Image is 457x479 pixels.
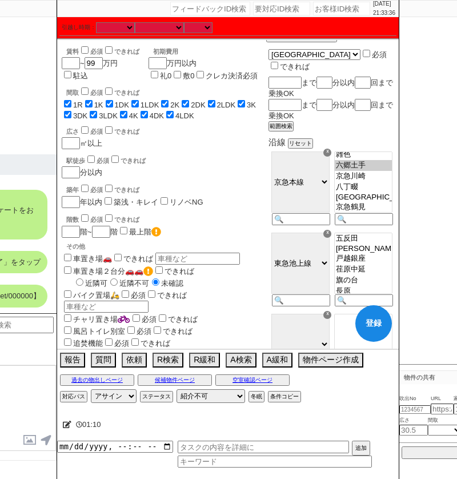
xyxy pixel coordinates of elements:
[66,45,139,56] div: 賃料
[115,101,129,109] label: 1DK
[148,290,155,298] input: できれば
[170,101,179,109] label: 2K
[335,244,392,253] option: [PERSON_NAME]
[372,50,387,59] span: 必須
[157,315,198,324] label: できれば
[151,327,193,336] label: できれば
[226,353,256,368] button: A検索
[131,338,139,346] input: できれば
[373,9,395,18] p: 21:33:36
[90,128,103,135] span: 必須
[152,278,159,286] input: 未確認
[73,101,83,109] label: 1R
[109,157,146,164] label: できれば
[64,266,71,274] input: 車置き場２台分🚗🚗
[90,89,103,96] span: 必須
[335,182,392,193] option: 八丁畷
[155,253,240,265] input: 車種など
[191,101,205,109] label: 2DK
[66,242,266,251] p: その他
[90,186,103,193] span: 必須
[153,353,183,368] button: R検索
[149,43,258,81] div: 万円以内
[335,286,392,297] option: 長原
[160,71,171,80] label: 礼0
[335,213,393,225] input: 🔍
[66,154,266,165] div: 駅徒歩
[431,404,454,414] input: https://suumo.jp/chintai/jnc_000022489271
[335,149,392,160] option: 雑色
[105,87,113,95] input: できれば
[64,338,71,346] input: 追焚機能
[103,216,139,223] label: できれば
[73,279,107,288] label: 近隣可
[62,315,130,324] label: チャリ置き場
[248,391,264,402] button: 冬眠
[62,40,139,81] div: ~ 万円
[64,254,71,261] input: 車置き場🚗
[94,101,103,109] label: 1K
[159,314,166,322] input: できれば
[170,2,250,15] input: フィードバックID検索
[175,111,194,120] label: 4LDK
[272,294,330,306] input: 🔍
[64,290,71,298] input: バイク置場🛵
[335,264,392,275] option: 荏原中延
[142,315,157,324] span: 必須
[253,2,310,15] input: 要対応ID検索
[60,391,87,402] button: 対応パス
[105,46,113,54] input: できれば
[298,353,363,368] button: 物件ページ作成
[268,99,394,121] div: まで 分以内
[272,213,330,225] input: 🔍
[271,62,278,69] input: できれば
[90,216,103,223] span: 必須
[399,425,428,436] input: 30.5
[153,267,194,276] label: できれば
[107,279,149,288] label: 近隣不可
[399,394,431,404] span: 吹出No
[154,326,161,334] input: できれば
[91,353,116,368] button: 質問
[111,155,119,163] input: できれば
[73,111,87,120] label: 3DK
[335,294,393,306] input: 🔍
[178,456,372,468] input: キーワード
[62,291,119,300] label: バイク置場🛵
[268,121,294,131] button: 範囲検索
[288,138,313,149] button: リセット
[155,266,163,274] input: できれば
[206,71,258,80] label: クレカ決済必須
[268,137,286,147] span: 沿線
[247,101,256,109] label: 3K
[323,149,331,157] div: ☓
[189,353,220,368] button: R緩和
[137,327,151,336] span: 必須
[62,154,266,178] div: 分以内
[60,374,134,386] button: 過去の物出しページ
[399,416,428,425] span: 広さ
[215,374,290,386] button: 空室確認ページ
[62,23,96,32] label: 引越し時期：
[105,185,113,192] input: できれば
[268,391,301,402] button: 条件コピー
[82,420,101,429] span: 01:10
[268,77,394,99] div: まで 分以内
[103,186,139,193] label: できれば
[64,314,71,322] input: チャリ置き場
[64,301,149,313] input: 車種など
[99,111,118,120] label: 3LDK
[103,48,139,55] label: できれば
[122,353,147,368] button: 依頼
[153,47,258,56] div: 初期費用
[170,198,203,206] label: リノベNG
[178,441,349,453] input: タスクの内容を詳細に
[217,101,236,109] label: 2LDK
[262,353,292,368] button: A緩和
[149,279,183,288] label: 未確認
[268,62,310,71] label: できれば
[114,339,129,348] span: 必須
[141,101,159,109] label: 1LDK
[97,157,109,164] span: 必須
[399,405,431,414] input: 1234567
